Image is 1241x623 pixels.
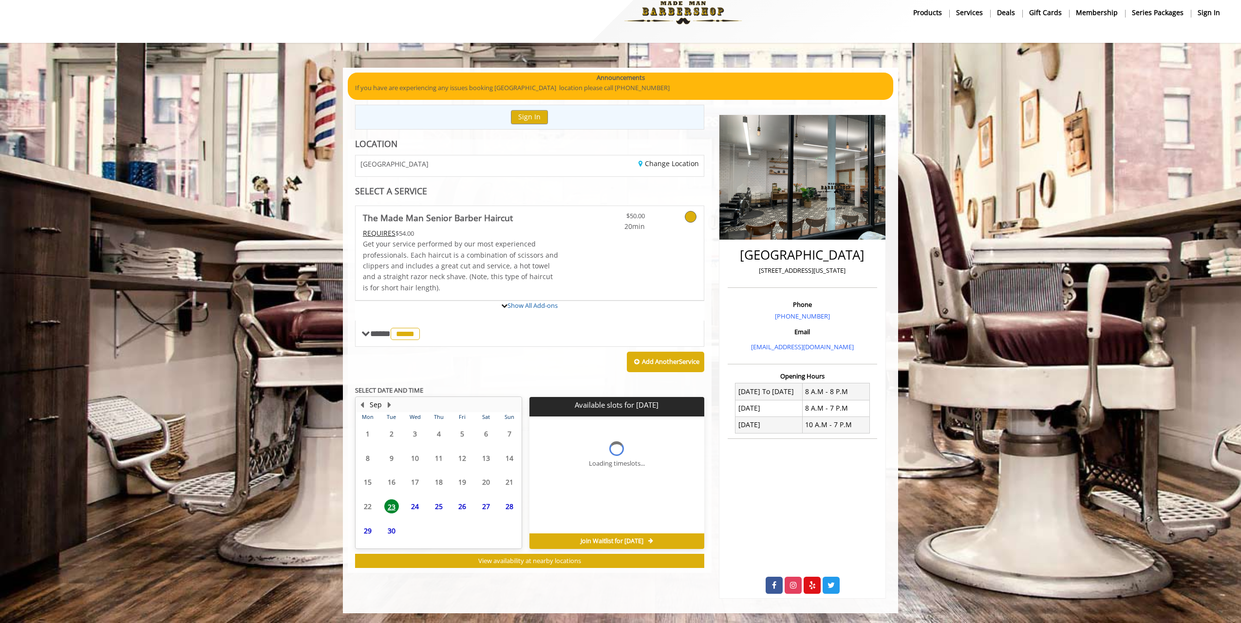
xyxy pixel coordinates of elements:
[363,228,559,239] div: $54.00
[1069,5,1125,19] a: MembershipMembership
[627,352,704,372] button: Add AnotherService
[639,159,699,168] a: Change Location
[1198,7,1220,18] b: sign in
[384,524,399,538] span: 30
[1125,5,1191,19] a: Series packagesSeries packages
[451,494,474,519] td: Select day26
[379,412,403,422] th: Tue
[587,206,645,232] a: $50.00
[802,416,869,433] td: 10 A.M - 7 P.M
[408,499,422,513] span: 24
[642,357,699,366] b: Add Another Service
[370,399,382,410] button: Sep
[427,494,450,519] td: Select day25
[730,265,875,276] p: [STREET_ADDRESS][US_STATE]
[355,386,423,395] b: SELECT DATE AND TIME
[735,383,803,400] td: [DATE] To [DATE]
[589,458,645,469] div: Loading timeslots...
[906,5,949,19] a: Productsproducts
[474,494,497,519] td: Select day27
[478,556,581,565] span: View availability at nearby locations
[728,373,877,379] h3: Opening Hours
[730,328,875,335] h3: Email
[511,110,548,124] button: Sign In
[474,412,497,422] th: Sat
[427,412,450,422] th: Thu
[379,494,403,519] td: Select day23
[751,342,854,351] a: [EMAIL_ADDRESS][DOMAIN_NAME]
[581,537,643,545] span: Join Waitlist for [DATE]
[587,221,645,232] span: 20min
[403,494,427,519] td: Select day24
[997,7,1015,18] b: Deals
[363,211,513,225] b: The Made Man Senior Barber Haircut
[360,160,429,168] span: [GEOGRAPHIC_DATA]
[355,83,886,93] p: If you have are experiencing any issues booking [GEOGRAPHIC_DATA] location please call [PHONE_NUM...
[1191,5,1227,19] a: sign insign in
[949,5,990,19] a: ServicesServices
[356,518,379,543] td: Select day29
[403,412,427,422] th: Wed
[479,499,493,513] span: 27
[597,73,645,83] b: Announcements
[384,499,399,513] span: 23
[913,7,942,18] b: products
[355,138,397,150] b: LOCATION
[379,518,403,543] td: Select day30
[735,400,803,416] td: [DATE]
[385,399,393,410] button: Next Month
[1132,7,1184,18] b: Series packages
[363,239,559,293] p: Get your service performed by our most experienced professionals. Each haircut is a combination o...
[455,499,470,513] span: 26
[356,412,379,422] th: Mon
[730,301,875,308] h3: Phone
[1022,5,1069,19] a: Gift cardsgift cards
[775,312,830,321] a: [PHONE_NUMBER]
[358,399,366,410] button: Previous Month
[363,228,395,238] span: This service needs some Advance to be paid before we block your appointment
[451,412,474,422] th: Fri
[730,248,875,262] h2: [GEOGRAPHIC_DATA]
[533,401,700,409] p: Available slots for [DATE]
[498,494,522,519] td: Select day28
[735,416,803,433] td: [DATE]
[502,499,517,513] span: 28
[802,383,869,400] td: 8 A.M - 8 P.M
[956,7,983,18] b: Services
[355,187,704,196] div: SELECT A SERVICE
[432,499,446,513] span: 25
[508,301,558,310] a: Show All Add-ons
[990,5,1022,19] a: DealsDeals
[1029,7,1062,18] b: gift cards
[1076,7,1118,18] b: Membership
[355,300,704,301] div: The Made Man Senior Barber Haircut Add-onS
[498,412,522,422] th: Sun
[802,400,869,416] td: 8 A.M - 7 P.M
[355,554,704,568] button: View availability at nearby locations
[360,524,375,538] span: 29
